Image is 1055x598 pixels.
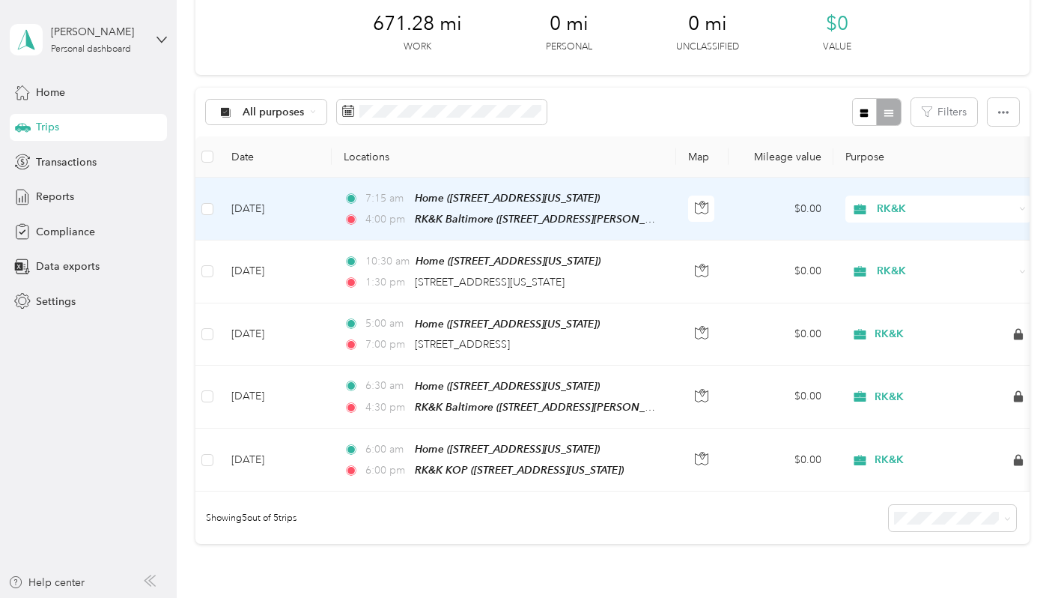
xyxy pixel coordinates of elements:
td: $0.00 [729,178,833,241]
span: 4:30 pm [365,399,408,416]
th: Date [219,136,332,178]
button: Filters [911,98,977,126]
span: RK&K KOP ([STREET_ADDRESS][US_STATE]) [415,464,624,476]
span: RK&K [875,327,904,341]
span: RK&K Baltimore ([STREET_ADDRESS][PERSON_NAME][US_STATE]) [415,401,734,414]
span: Home ([STREET_ADDRESS][US_STATE]) [415,443,600,455]
span: Settings [36,294,76,309]
span: Home ([STREET_ADDRESS][US_STATE]) [415,318,600,330]
span: [STREET_ADDRESS] [415,338,510,351]
span: 4:00 pm [365,211,408,228]
span: 6:00 am [365,441,408,458]
th: Mileage value [729,136,833,178]
span: 7:00 pm [365,336,408,353]
span: 6:00 pm [365,462,408,479]
span: Home ([STREET_ADDRESS][US_STATE]) [416,255,601,267]
span: All purposes [243,107,305,118]
span: 0 mi [688,12,727,36]
span: Home [36,85,65,100]
p: Personal [546,40,592,54]
td: $0.00 [729,303,833,366]
span: Data exports [36,259,100,274]
td: [DATE] [219,178,332,241]
div: Personal dashboard [51,45,131,54]
span: 6:30 am [365,378,408,394]
span: Trips [36,119,59,135]
span: RK&K [877,201,1014,217]
span: Compliance [36,224,95,240]
button: Help center [8,575,85,591]
span: 1:30 pm [365,274,408,291]
td: [DATE] [219,303,332,366]
span: RK&K [875,453,904,467]
span: Reports [36,189,74,205]
p: Work [404,40,431,54]
p: Unclassified [676,40,739,54]
span: RK&K [877,263,1014,280]
iframe: Everlance-gr Chat Button Frame [971,514,1055,598]
td: $0.00 [729,366,833,429]
span: Home ([STREET_ADDRESS][US_STATE]) [415,192,600,204]
p: Value [823,40,851,54]
span: 0 mi [550,12,589,36]
td: [DATE] [219,429,332,492]
div: [PERSON_NAME] [51,24,145,40]
span: [STREET_ADDRESS][US_STATE] [415,276,565,289]
span: Home ([STREET_ADDRESS][US_STATE]) [415,380,600,392]
td: [DATE] [219,241,332,303]
th: Purpose [833,136,1043,178]
span: 7:15 am [365,190,408,207]
span: RK&K Baltimore ([STREET_ADDRESS][PERSON_NAME][US_STATE]) [415,213,734,226]
span: RK&K [875,390,904,404]
span: $0 [826,12,848,36]
th: Map [676,136,729,178]
span: 10:30 am [365,253,410,270]
td: $0.00 [729,429,833,492]
span: 5:00 am [365,315,408,332]
td: $0.00 [729,241,833,303]
span: 671.28 mi [373,12,462,36]
span: Showing 5 out of 5 trips [195,512,297,525]
span: Transactions [36,154,97,170]
td: [DATE] [219,366,332,429]
th: Locations [332,136,676,178]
